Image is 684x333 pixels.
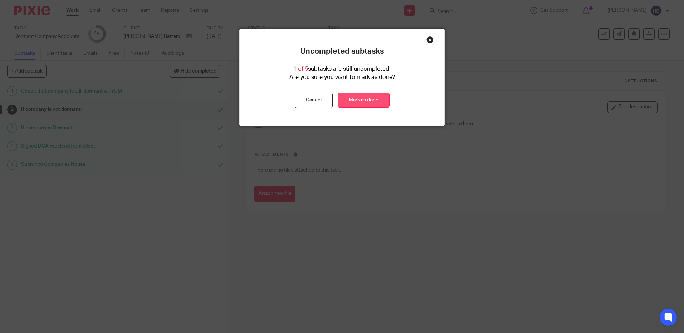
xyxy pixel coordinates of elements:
[289,73,395,81] p: Are you sure you want to mark as done?
[295,93,333,108] button: Cancel
[293,65,391,73] p: subtasks are still uncompleted.
[426,36,434,43] div: Close this dialog window
[293,66,308,72] span: 1 of 5
[300,47,384,56] p: Uncompleted subtasks
[338,93,390,108] a: Mark as done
